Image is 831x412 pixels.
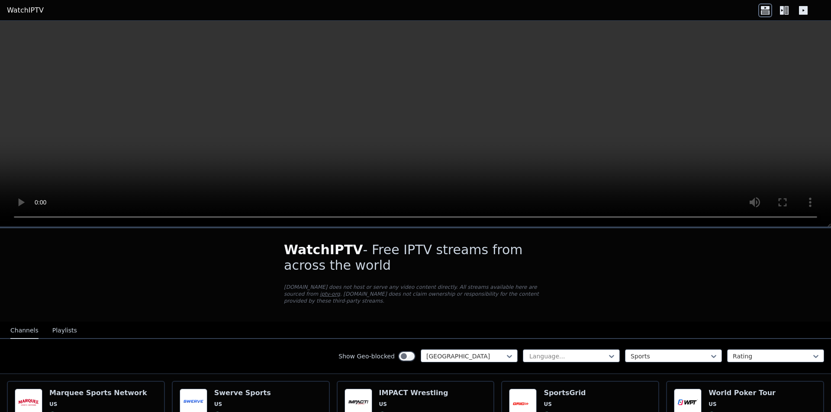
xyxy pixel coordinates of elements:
a: iptv-org [320,291,340,297]
button: Channels [10,323,39,339]
h6: SportsGrid [544,389,586,397]
h6: World Poker Tour [709,389,776,397]
button: Playlists [52,323,77,339]
h6: Marquee Sports Network [49,389,147,397]
span: US [214,401,222,408]
span: US [49,401,57,408]
span: US [709,401,716,408]
p: [DOMAIN_NAME] does not host or serve any video content directly. All streams available here are s... [284,284,547,304]
a: WatchIPTV [7,5,44,16]
span: US [379,401,387,408]
h1: - Free IPTV streams from across the world [284,242,547,273]
span: US [544,401,551,408]
label: Show Geo-blocked [338,352,395,361]
h6: IMPACT Wrestling [379,389,448,397]
span: WatchIPTV [284,242,363,257]
h6: Swerve Sports [214,389,271,397]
